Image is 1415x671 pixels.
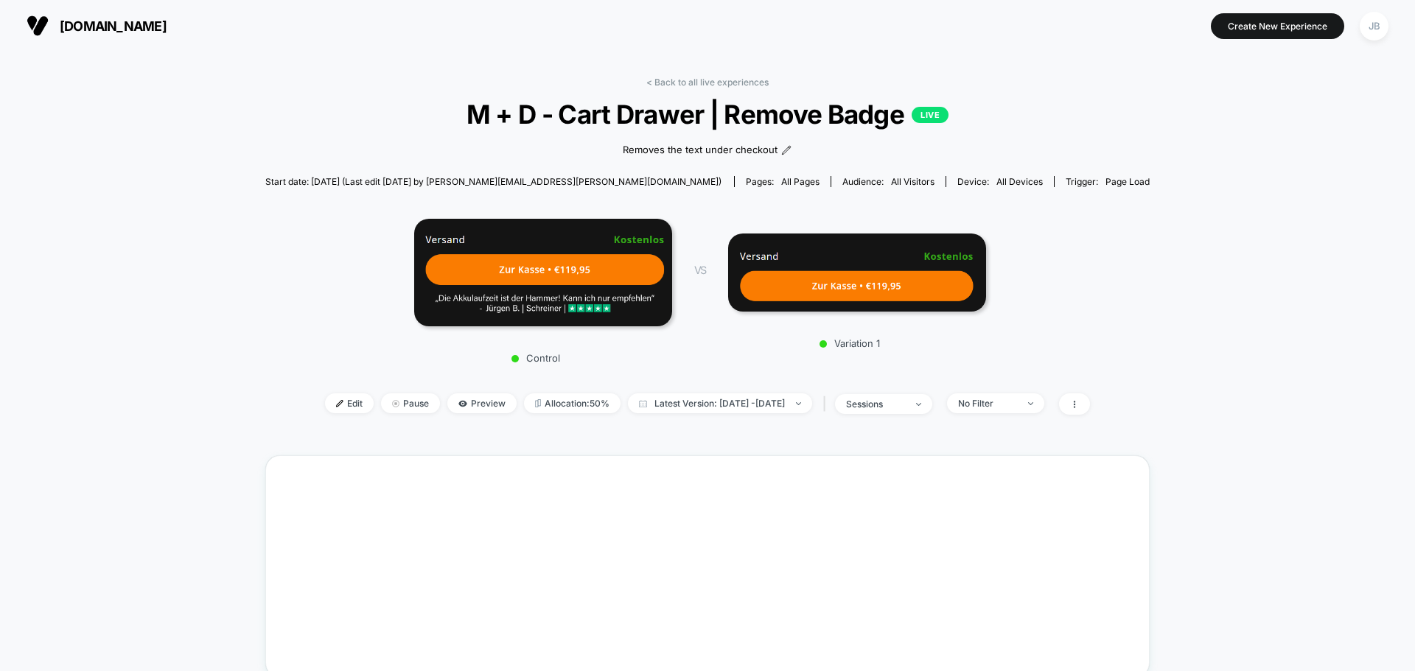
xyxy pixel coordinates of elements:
[310,99,1105,130] span: M + D - Cart Drawer | Remove Badge
[796,402,801,405] img: end
[22,14,171,38] button: [DOMAIN_NAME]
[728,233,986,312] img: Variation 1 main
[447,393,517,413] span: Preview
[639,400,647,407] img: calendar
[1066,176,1150,187] div: Trigger:
[781,176,820,187] span: all pages
[916,403,921,406] img: end
[746,176,820,187] div: Pages:
[891,176,934,187] span: All Visitors
[1211,13,1344,39] button: Create New Experience
[958,398,1017,409] div: No Filter
[407,352,665,364] p: Control
[1355,11,1393,41] button: JB
[265,176,722,187] span: Start date: [DATE] (Last edit [DATE] by [PERSON_NAME][EMAIL_ADDRESS][PERSON_NAME][DOMAIN_NAME])
[846,398,905,410] div: sessions
[1028,402,1033,405] img: end
[996,176,1043,187] span: all devices
[60,18,167,34] span: [DOMAIN_NAME]
[842,176,934,187] div: Audience:
[524,393,621,413] span: Allocation: 50%
[721,337,979,349] p: Variation 1
[414,219,672,327] img: Control main
[820,393,835,415] span: |
[628,393,812,413] span: Latest Version: [DATE] - [DATE]
[1105,176,1150,187] span: Page Load
[336,400,343,407] img: edit
[694,264,706,276] span: VS
[1360,12,1388,41] div: JB
[912,107,948,123] p: LIVE
[535,399,541,407] img: rebalance
[623,143,778,158] span: Removes the text under checkout
[392,400,399,407] img: end
[646,77,769,88] a: < Back to all live experiences
[946,176,1054,187] span: Device:
[381,393,440,413] span: Pause
[27,15,49,37] img: Visually logo
[325,393,374,413] span: Edit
